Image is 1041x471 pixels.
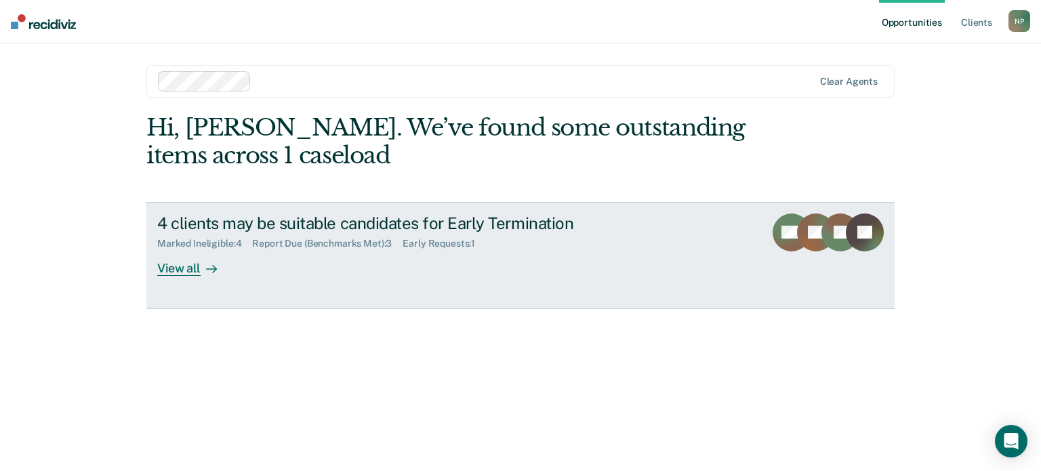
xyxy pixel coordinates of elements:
[1008,10,1030,32] div: N P
[403,238,486,249] div: Early Requests : 1
[146,114,745,169] div: Hi, [PERSON_NAME]. We’ve found some outstanding items across 1 caseload
[252,238,403,249] div: Report Due (Benchmarks Met) : 3
[157,249,233,276] div: View all
[820,76,878,87] div: Clear agents
[995,425,1027,457] div: Open Intercom Messenger
[157,238,252,249] div: Marked Ineligible : 4
[157,213,633,233] div: 4 clients may be suitable candidates for Early Termination
[146,202,895,309] a: 4 clients may be suitable candidates for Early TerminationMarked Ineligible:4Report Due (Benchmar...
[11,14,76,29] img: Recidiviz
[1008,10,1030,32] button: NP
